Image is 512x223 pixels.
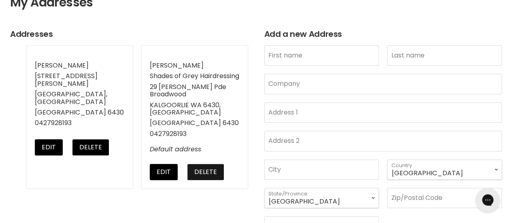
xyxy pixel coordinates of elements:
[150,72,240,80] li: Shades of Grey Hairdressing
[35,139,63,155] button: Edit
[35,109,125,116] li: [GEOGRAPHIC_DATA] 6430
[72,139,109,155] button: Delete
[187,164,224,180] button: Delete
[150,62,240,69] li: [PERSON_NAME]
[35,119,125,127] li: 0427928193
[150,119,240,127] li: [GEOGRAPHIC_DATA] 6430
[35,91,125,106] li: [GEOGRAPHIC_DATA], [GEOGRAPHIC_DATA]
[472,185,504,215] iframe: Gorgias live chat messenger
[10,30,248,39] h2: Addresses
[35,62,125,69] li: [PERSON_NAME]
[150,102,240,117] li: KALGOORLIE WA 6430, [GEOGRAPHIC_DATA]
[150,130,240,138] li: 0427928193
[35,72,125,87] li: [STREET_ADDRESS][PERSON_NAME]
[150,83,240,98] li: 29 [PERSON_NAME] Pde Broadwood
[150,146,240,153] p: Default address
[150,164,178,180] button: Edit
[264,30,502,39] h2: Add a new Address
